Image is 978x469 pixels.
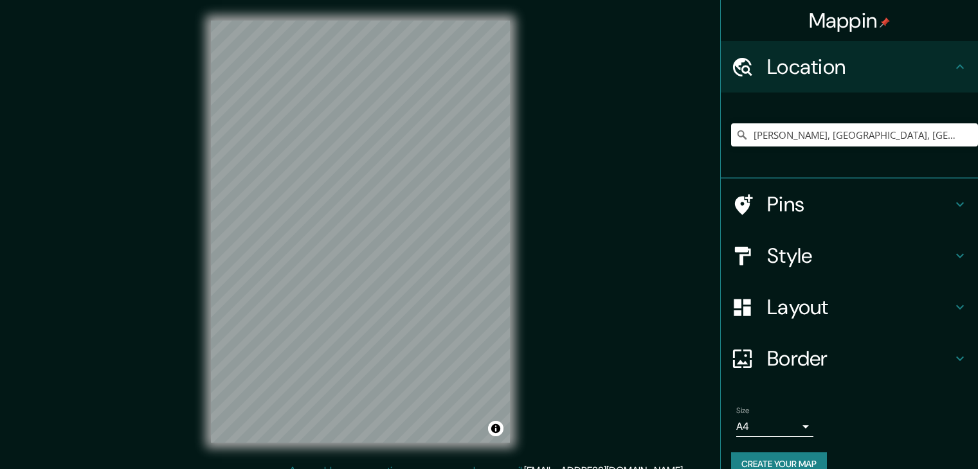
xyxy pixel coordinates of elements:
[767,294,952,320] h4: Layout
[767,243,952,269] h4: Style
[488,421,503,436] button: Toggle attribution
[211,21,510,443] canvas: Map
[721,41,978,93] div: Location
[809,8,891,33] h4: Mappin
[767,346,952,371] h4: Border
[731,123,978,146] input: Pick your city or area
[880,17,890,28] img: pin-icon.png
[767,191,952,217] h4: Pins
[721,281,978,333] div: Layout
[864,419,964,455] iframe: Help widget launcher
[736,405,750,416] label: Size
[767,54,952,80] h4: Location
[736,416,813,437] div: A4
[721,230,978,281] div: Style
[721,333,978,384] div: Border
[721,179,978,230] div: Pins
